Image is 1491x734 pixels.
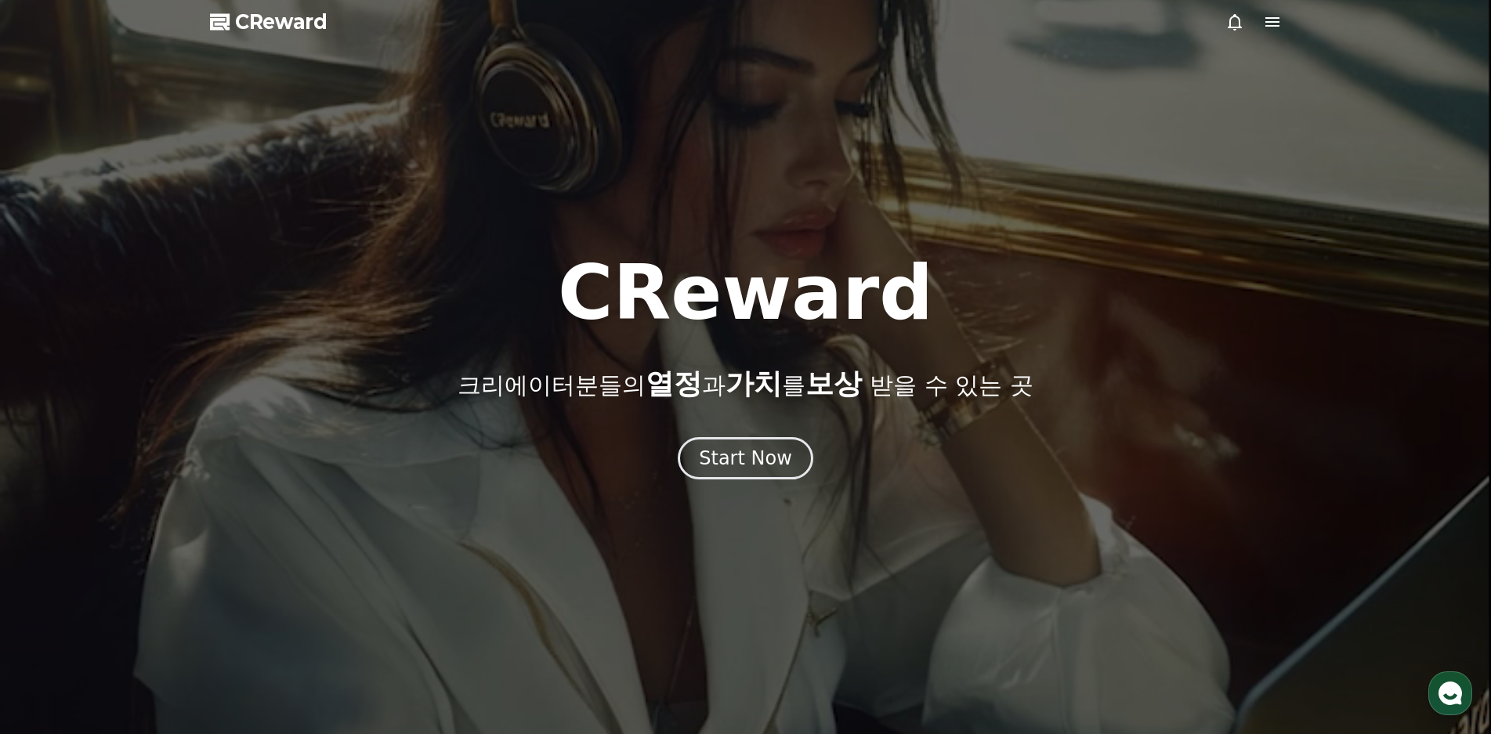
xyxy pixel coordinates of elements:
[210,9,328,34] a: CReward
[805,367,862,400] span: 보상
[726,367,782,400] span: 가치
[678,437,813,479] button: Start Now
[699,446,792,471] div: Start Now
[458,368,1033,400] p: 크리에이터분들의 과 를 받을 수 있는 곳
[235,9,328,34] span: CReward
[678,453,813,468] a: Start Now
[646,367,702,400] span: 열정
[558,255,933,331] h1: CReward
